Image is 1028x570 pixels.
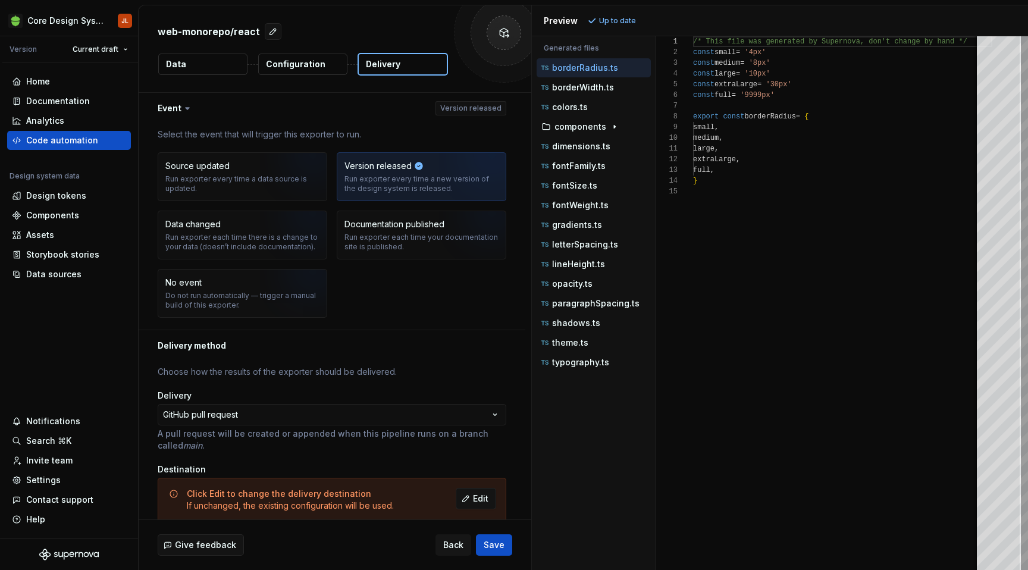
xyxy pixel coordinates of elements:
button: Notifications [7,412,131,431]
span: const [693,59,714,67]
div: Preview [544,15,578,27]
button: colors.ts [537,101,651,114]
span: , [714,145,719,153]
div: Source updated [165,160,230,172]
button: opacity.ts [537,277,651,290]
div: Version released [344,160,412,172]
button: paragraphSpacing.ts [537,297,651,310]
span: Current draft [73,45,118,54]
button: Edit [456,488,496,509]
div: Run exporter each time there is a change to your data (doesn’t include documentation). [165,233,319,252]
p: Generated files [544,43,644,53]
a: Documentation [7,92,131,111]
div: 5 [656,79,678,90]
span: small [714,48,736,57]
div: Storybook stories [26,249,99,261]
div: Documentation published [344,218,444,230]
p: lineHeight.ts [552,259,605,269]
p: Delivery [366,58,400,70]
span: = [740,59,744,67]
p: fontSize.ts [552,181,597,190]
p: dimensions.ts [552,142,610,151]
p: Configuration [266,58,325,70]
span: = [731,91,735,99]
p: Up to date [599,16,636,26]
button: gradients.ts [537,218,651,231]
p: opacity.ts [552,279,593,289]
div: Analytics [26,115,64,127]
div: 15 [656,186,678,197]
button: Back [435,534,471,556]
span: = [736,70,740,78]
div: 8 [656,111,678,122]
span: /* This file was generated by Supernova, don't cha [693,37,907,46]
button: Contact support [7,490,131,509]
span: medium [714,59,740,67]
span: export [693,112,719,121]
button: Give feedback [158,534,244,556]
button: Search ⌘K [7,431,131,450]
span: '10px' [744,70,770,78]
div: 3 [656,58,678,68]
div: Assets [26,229,54,241]
div: Help [26,513,45,525]
span: '4px' [744,48,766,57]
span: const [693,80,714,89]
button: Delivery [358,53,448,76]
button: borderRadius.ts [537,61,651,74]
span: , [710,166,714,174]
i: main [183,440,202,450]
span: full [693,166,710,174]
a: Code automation [7,131,131,150]
p: Data [166,58,186,70]
p: gradients.ts [552,220,602,230]
span: full [714,91,732,99]
span: = [795,112,800,121]
button: Save [476,534,512,556]
div: Components [26,209,79,221]
p: fontFamily.ts [552,161,606,171]
button: theme.ts [537,336,651,349]
div: 4 [656,68,678,79]
p: A pull request will be created or appended when this pipeline runs on a branch called . [158,428,506,452]
a: Storybook stories [7,245,131,264]
span: { [804,112,808,121]
span: medium [693,134,719,142]
a: Analytics [7,111,131,130]
button: fontSize.ts [537,179,651,192]
div: No event [165,277,202,289]
p: letterSpacing.ts [552,240,618,249]
p: borderWidth.ts [552,83,614,92]
div: Search ⌘K [26,435,71,447]
span: Edit [473,493,488,505]
button: Configuration [258,54,347,75]
a: Home [7,72,131,91]
a: Assets [7,226,131,245]
span: = [757,80,761,89]
p: typography.ts [552,358,609,367]
p: colors.ts [552,102,588,112]
div: 11 [656,143,678,154]
p: borderRadius.ts [552,63,618,73]
span: extraLarge [714,80,757,89]
button: lineHeight.ts [537,258,651,271]
div: Notifications [26,415,80,427]
div: Design system data [10,171,80,181]
p: fontWeight.ts [552,201,609,210]
svg: Supernova Logo [39,549,99,560]
div: 12 [656,154,678,165]
div: Documentation [26,95,90,107]
div: Do not run automatically — trigger a manual build of this exporter. [165,291,319,310]
div: 2 [656,47,678,58]
span: large [693,145,714,153]
button: Data [158,54,247,75]
span: '9999px' [740,91,775,99]
div: 13 [656,165,678,176]
div: 7 [656,101,678,111]
span: , [719,134,723,142]
span: '30px' [766,80,791,89]
span: '8px' [748,59,770,67]
p: theme.ts [552,338,588,347]
button: typography.ts [537,356,651,369]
